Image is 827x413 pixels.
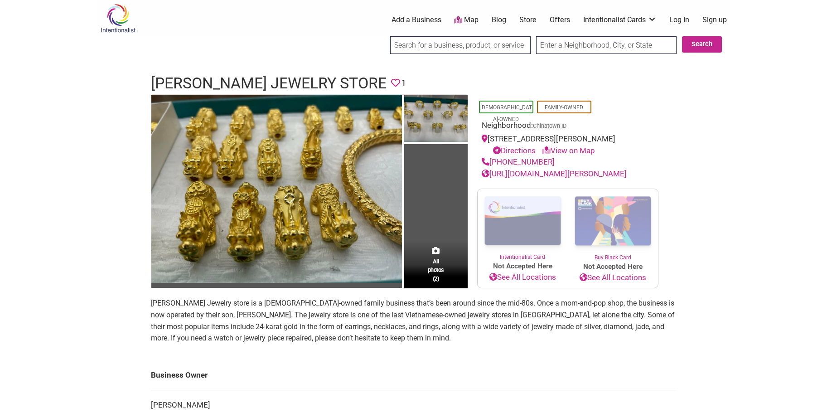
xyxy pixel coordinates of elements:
[401,76,406,90] span: 1
[478,189,568,253] img: Intentionalist Card
[702,15,727,25] a: Sign up
[390,36,531,54] input: Search for a business, product, or service
[482,133,654,156] div: [STREET_ADDRESS][PERSON_NAME]
[492,15,506,25] a: Blog
[568,262,658,272] span: Not Accepted Here
[682,36,722,53] button: Search
[583,15,657,25] a: Intentionalist Cards
[151,73,387,94] h1: [PERSON_NAME] Jewelry Store
[669,15,689,25] a: Log In
[533,123,566,129] span: Chinatown ID
[151,360,677,390] td: Business Owner
[478,272,568,283] a: See All Locations
[568,272,658,284] a: See All Locations
[151,297,677,344] p: [PERSON_NAME] Jewelry store is a [DEMOGRAPHIC_DATA]-owned family business that’s been around sinc...
[482,157,555,166] a: [PHONE_NUMBER]
[568,189,658,262] a: Buy Black Card
[482,120,654,134] div: Neighborhood:
[454,15,479,25] a: Map
[550,15,570,25] a: Offers
[542,146,595,155] a: View on Map
[151,95,402,283] img: Kim Ngoc Jewelry
[478,189,568,261] a: Intentionalist Card
[519,15,537,25] a: Store
[392,15,441,25] a: Add a Business
[482,169,627,178] a: [URL][DOMAIN_NAME][PERSON_NAME]
[480,104,532,122] a: [DEMOGRAPHIC_DATA]-Owned
[478,261,568,272] span: Not Accepted Here
[97,4,140,33] img: Intentionalist
[536,36,677,54] input: Enter a Neighborhood, City, or State
[493,146,536,155] a: Directions
[428,257,444,283] span: All photos (2)
[545,104,583,111] a: Family-Owned
[568,189,658,253] img: Buy Black Card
